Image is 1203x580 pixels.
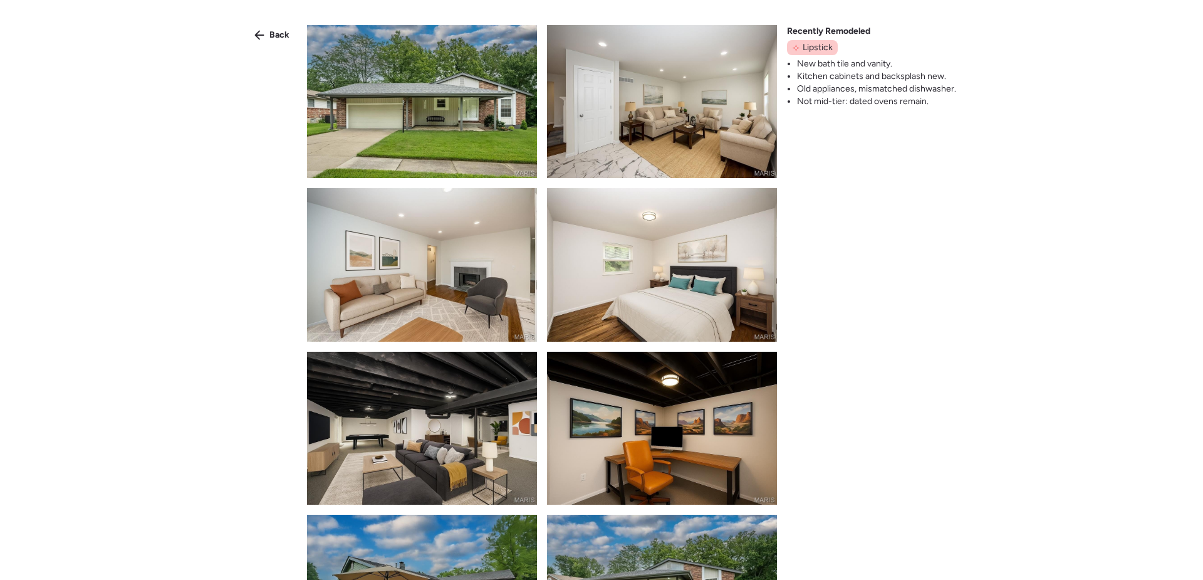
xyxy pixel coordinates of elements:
img: product [307,352,537,505]
li: Kitchen cabinets and backsplash new. [797,70,956,83]
img: product [547,188,777,341]
li: Not mid-tier: dated ovens remain. [797,95,956,108]
span: Lipstick [803,41,833,54]
img: product [547,352,777,505]
span: Back [269,29,289,41]
img: product [307,188,537,341]
img: product [307,25,537,178]
img: product [547,25,777,178]
li: Old appliances, mismatched dishwasher. [797,83,956,95]
li: New bath tile and vanity. [797,58,956,70]
span: Recently Remodeled [787,25,870,38]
